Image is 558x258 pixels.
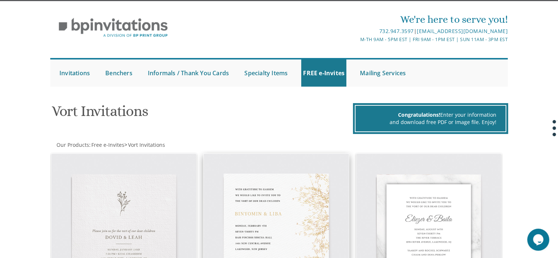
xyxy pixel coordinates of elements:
[527,229,551,251] iframe: chat widget
[91,141,124,148] a: Free e-Invites
[127,141,165,148] a: Vort Invitations
[58,59,92,87] a: Invitations
[146,59,231,87] a: Informals / Thank You Cards
[301,59,346,87] a: FREE e-Invites
[128,141,165,148] span: Vort Invitations
[50,12,176,43] img: BP Invitation Loft
[417,28,508,34] a: [EMAIL_ADDRESS][DOMAIN_NAME]
[365,111,496,119] div: Enter your information
[103,59,134,87] a: Benchers
[203,36,508,43] div: M-Th 9am - 5pm EST | Fri 9am - 1pm EST | Sun 11am - 3pm EST
[50,141,279,149] div: :
[398,111,440,118] span: Congratulations!
[56,141,89,148] a: Our Products
[52,103,351,125] h1: Vort Invitations
[358,59,408,87] a: Mailing Services
[242,59,289,87] a: Specialty Items
[203,27,508,36] div: |
[365,119,496,126] div: and download free PDF or Image file. Enjoy!
[203,12,508,27] div: We're here to serve you!
[379,28,413,34] a: 732.947.3597
[124,141,165,148] span: >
